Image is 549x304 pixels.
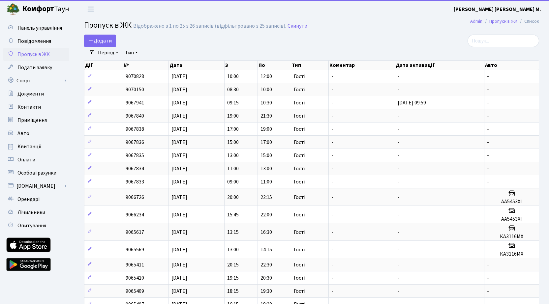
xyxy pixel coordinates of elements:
[227,125,239,133] span: 17:00
[227,274,239,282] span: 19:15
[487,152,489,159] span: -
[171,139,187,146] span: [DATE]
[126,125,144,133] span: 9067838
[398,211,400,218] span: -
[17,143,42,150] span: Квитанції
[294,230,305,235] span: Гості
[487,199,536,205] h5: АА5453ХІ
[331,229,333,236] span: -
[227,178,239,185] span: 09:00
[84,19,132,31] span: Пропуск в ЖК
[3,114,69,127] a: Приміщення
[3,21,69,35] a: Панель управління
[398,194,400,201] span: -
[227,229,239,236] span: 13:15
[171,229,187,236] span: [DATE]
[331,274,333,282] span: -
[126,288,144,295] span: 9065409
[227,152,239,159] span: 13:00
[17,156,35,163] span: Оплати
[126,229,144,236] span: 9065617
[260,229,272,236] span: 16:30
[17,117,47,124] span: Приміщення
[3,100,69,114] a: Контакти
[171,288,187,295] span: [DATE]
[171,125,187,133] span: [DATE]
[489,18,517,25] a: Пропуск в ЖК
[487,216,536,222] h5: АА5453ХІ
[331,211,333,218] span: -
[329,61,395,70] th: Коментар
[398,125,400,133] span: -
[294,74,305,79] span: Гості
[294,166,305,171] span: Гості
[398,165,400,172] span: -
[171,211,187,218] span: [DATE]
[331,194,333,201] span: -
[227,86,239,93] span: 08:30
[331,112,333,120] span: -
[133,23,286,29] div: Відображено з 1 по 25 з 26 записів (відфільтровано з 25 записів).
[126,73,144,80] span: 9070828
[487,165,489,172] span: -
[294,87,305,92] span: Гості
[169,61,225,70] th: Дата
[227,139,239,146] span: 15:00
[294,153,305,158] span: Гості
[126,152,144,159] span: 9067835
[260,99,272,106] span: 10:30
[294,100,305,105] span: Гості
[227,73,239,80] span: 10:00
[3,193,69,206] a: Орендарі
[260,73,272,80] span: 12:00
[398,99,426,106] span: [DATE] 09:59
[260,178,272,185] span: 11:00
[398,152,400,159] span: -
[126,165,144,172] span: 9067834
[88,37,112,44] span: Додати
[17,222,46,229] span: Опитування
[123,61,169,70] th: №
[398,178,400,185] span: -
[3,74,69,87] a: Спорт
[227,99,239,106] span: 09:15
[84,61,123,70] th: Дії
[487,288,489,295] span: -
[17,90,44,97] span: Документи
[171,165,187,172] span: [DATE]
[227,246,239,253] span: 13:00
[487,251,536,257] h5: КА3116МХ
[294,247,305,252] span: Гості
[227,261,239,268] span: 20:15
[398,73,400,80] span: -
[126,99,144,106] span: 9067941
[171,178,187,185] span: [DATE]
[260,152,272,159] span: 15:00
[291,61,329,70] th: Тип
[258,61,291,70] th: По
[126,139,144,146] span: 9067836
[171,261,187,268] span: [DATE]
[487,274,489,282] span: -
[468,35,539,47] input: Пошук...
[294,179,305,184] span: Гості
[398,86,400,93] span: -
[126,178,144,185] span: 9067833
[260,194,272,201] span: 22:15
[171,194,187,201] span: [DATE]
[288,23,307,29] a: Скинути
[294,262,305,267] span: Гості
[398,261,400,268] span: -
[260,211,272,218] span: 22:00
[22,4,69,15] span: Таун
[294,140,305,145] span: Гості
[398,112,400,120] span: -
[3,219,69,232] a: Опитування
[484,61,539,70] th: Авто
[487,234,536,240] h5: КА3116МХ
[294,195,305,200] span: Гості
[7,3,20,16] img: logo.png
[126,261,144,268] span: 9065411
[398,288,400,295] span: -
[3,153,69,166] a: Оплати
